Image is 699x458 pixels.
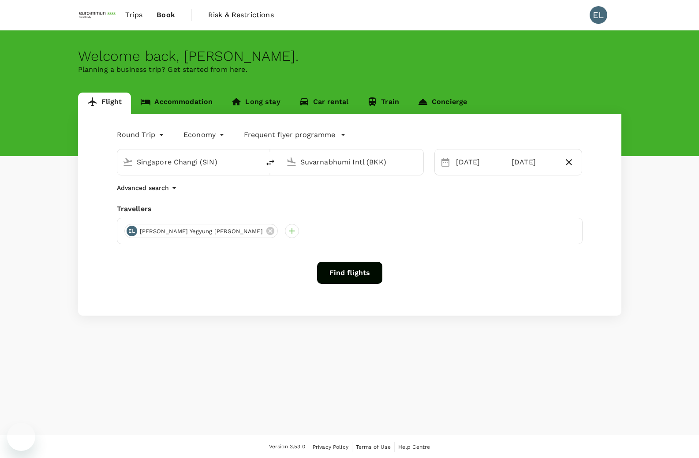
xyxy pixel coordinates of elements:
[408,93,476,114] a: Concierge
[452,153,504,171] div: [DATE]
[117,204,583,214] div: Travellers
[300,155,405,169] input: Going to
[208,10,274,20] span: Risk & Restrictions
[313,444,348,450] span: Privacy Policy
[260,152,281,173] button: delete
[137,155,241,169] input: Depart from
[78,64,621,75] p: Planning a business trip? Get started from here.
[222,93,289,114] a: Long stay
[7,423,35,451] iframe: Button to launch messaging window
[269,443,305,451] span: Version 3.53.0
[135,227,268,236] span: [PERSON_NAME] Yegyung [PERSON_NAME]
[244,130,335,140] p: Frequent flyer programme
[398,444,430,450] span: Help Centre
[78,5,119,25] img: EUROIMMUN (South East Asia) Pte. Ltd.
[78,93,131,114] a: Flight
[127,226,137,236] div: EL
[125,10,142,20] span: Trips
[157,10,175,20] span: Book
[313,442,348,452] a: Privacy Policy
[290,93,358,114] a: Car rental
[356,442,391,452] a: Terms of Use
[590,6,607,24] div: EL
[131,93,222,114] a: Accommodation
[117,128,166,142] div: Round Trip
[417,161,419,163] button: Open
[254,161,255,163] button: Open
[398,442,430,452] a: Help Centre
[244,130,346,140] button: Frequent flyer programme
[117,182,179,193] button: Advanced search
[508,153,560,171] div: [DATE]
[183,128,226,142] div: Economy
[356,444,391,450] span: Terms of Use
[78,48,621,64] div: Welcome back , [PERSON_NAME] .
[358,93,408,114] a: Train
[124,224,278,238] div: EL[PERSON_NAME] Yegyung [PERSON_NAME]
[117,183,169,192] p: Advanced search
[317,262,382,284] button: Find flights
